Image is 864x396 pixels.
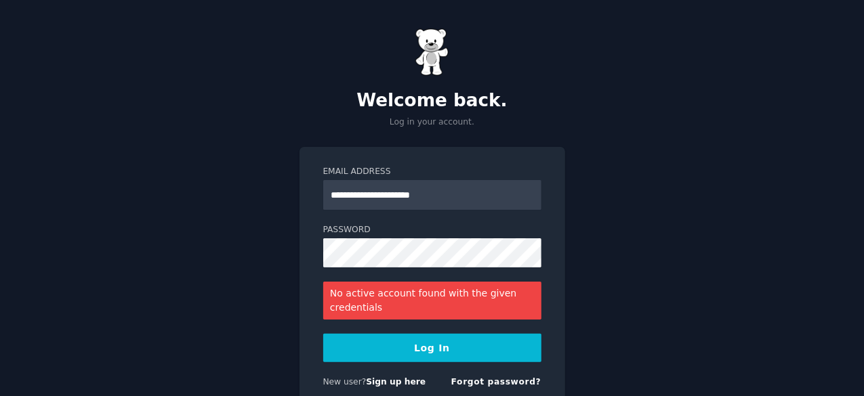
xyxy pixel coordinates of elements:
[323,166,541,178] label: Email Address
[323,377,367,387] span: New user?
[323,334,541,362] button: Log In
[300,90,565,112] h2: Welcome back.
[300,116,565,129] p: Log in your account.
[415,28,449,76] img: Gummy Bear
[451,377,541,387] a: Forgot password?
[323,282,541,320] div: No active account found with the given credentials
[366,377,426,387] a: Sign up here
[323,224,541,236] label: Password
